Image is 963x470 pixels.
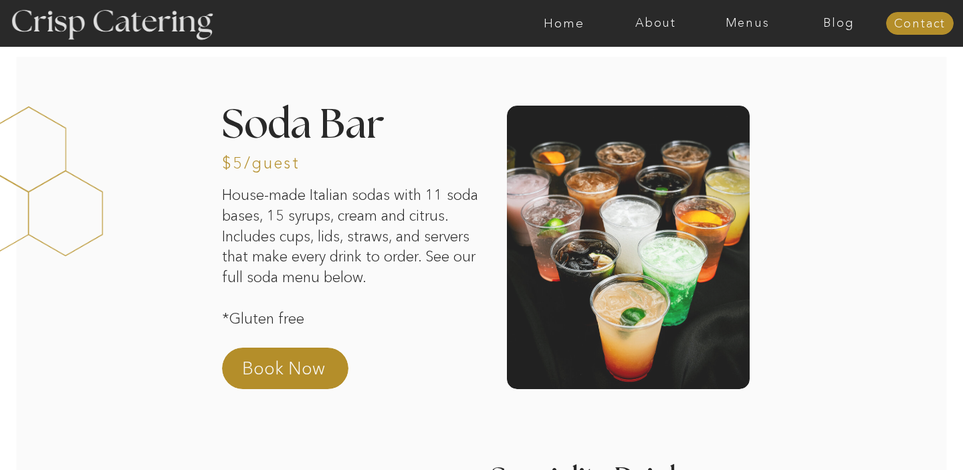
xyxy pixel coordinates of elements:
[222,106,479,141] h2: Soda Bar
[222,155,298,168] h3: $5/guest
[886,17,954,31] a: Contact
[518,17,610,30] a: Home
[702,17,793,30] a: Menus
[793,17,885,30] a: Blog
[222,185,479,327] p: House-made Italian sodas with 11 soda bases, 15 syrups, cream and citrus. Includes cups, lids, st...
[242,356,360,388] a: Book Now
[610,17,702,30] a: About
